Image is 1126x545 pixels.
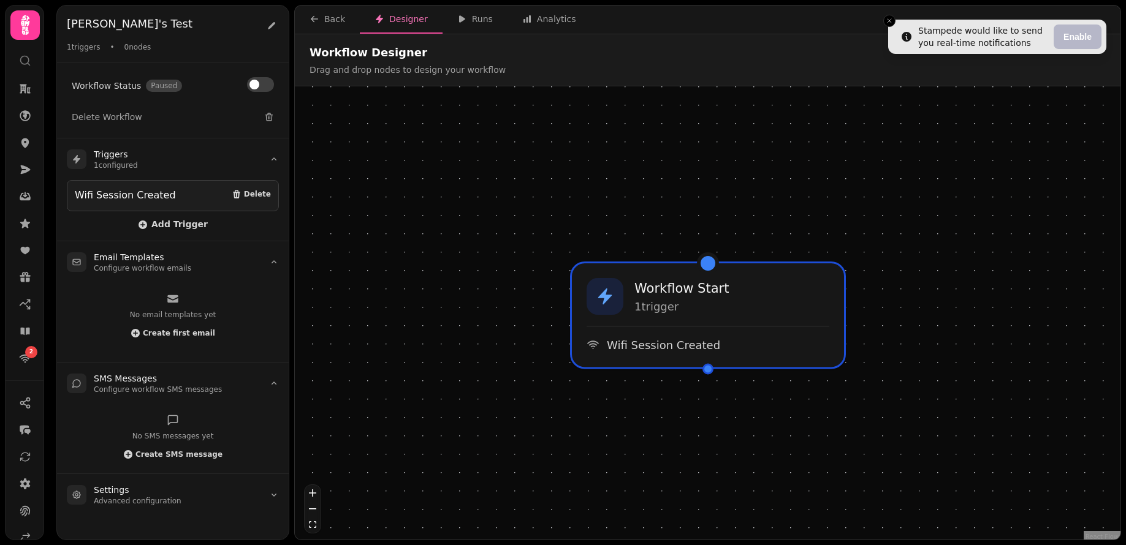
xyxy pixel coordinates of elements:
[110,42,114,52] span: •
[57,363,289,404] summary: SMS MessagesConfigure workflow SMS messages
[75,188,176,203] div: Wifi Session Created
[522,13,576,25] div: Analytics
[29,348,33,356] span: 2
[94,385,222,394] p: Configure workflow SMS messages
[57,474,289,516] summary: SettingsAdvanced configuration
[570,261,846,369] div: Workflow Start1triggerWifi Session Created
[57,138,289,180] summary: Triggers1configured
[305,501,321,517] button: zoom out
[634,299,729,314] p: 1 trigger
[13,346,37,370] a: 2
[918,24,1049,49] div: Stampede would like to send you real-time notifications
[146,80,182,92] span: Paused
[67,42,100,52] span: 1 triggers
[94,160,138,170] p: 1 configured
[138,220,208,230] span: Add Trigger
[94,263,191,273] p: Configure workflow emails
[295,6,360,34] button: Back
[123,448,223,460] button: Create SMS message
[94,496,181,506] p: Advanced configuration
[67,310,279,320] p: No email templates yet
[310,44,1106,61] h2: Workflow Designer
[310,64,1106,76] p: Drag and drop nodes to design your workflow
[508,6,591,34] button: Analytics
[304,484,321,533] div: React Flow controls
[131,327,215,339] button: Create first email
[607,338,720,353] span: Wifi Session Created
[143,329,215,337] span: Create first email
[310,13,345,25] div: Back
[244,190,271,198] span: Delete
[443,6,508,34] button: Runs
[67,15,257,32] h2: [PERSON_NAME]'s Test
[67,431,279,441] p: No SMS messages yet
[72,111,142,123] span: Delete Workflow
[883,15,896,27] button: Close toast
[72,80,141,92] span: Workflow Status
[634,279,729,298] h3: Workflow Start
[57,241,289,283] summary: Email TemplatesConfigure workflow emails
[94,372,222,385] h3: SMS Messages
[67,106,279,128] button: Delete Workflow
[232,188,271,200] button: Delete
[457,13,493,25] div: Runs
[305,517,321,533] button: fit view
[94,251,191,263] h3: Email Templates
[375,13,428,25] div: Designer
[124,42,151,52] span: 0 nodes
[94,148,138,160] h3: Triggers
[305,485,321,501] button: zoom in
[360,6,443,34] button: Designer
[94,484,181,496] h3: Settings
[1054,24,1101,49] button: Enable
[138,219,208,231] button: Add Trigger
[135,451,223,458] span: Create SMS message
[264,15,279,35] button: Edit workflow
[1086,533,1119,540] a: React Flow attribution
